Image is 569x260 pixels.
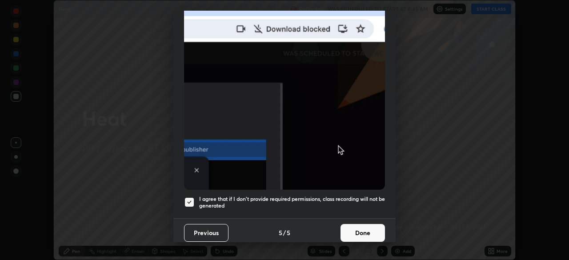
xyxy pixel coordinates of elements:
[283,228,286,237] h4: /
[199,196,385,209] h5: I agree that if I don't provide required permissions, class recording will not be generated
[341,224,385,242] button: Done
[287,228,290,237] h4: 5
[184,224,228,242] button: Previous
[279,228,282,237] h4: 5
